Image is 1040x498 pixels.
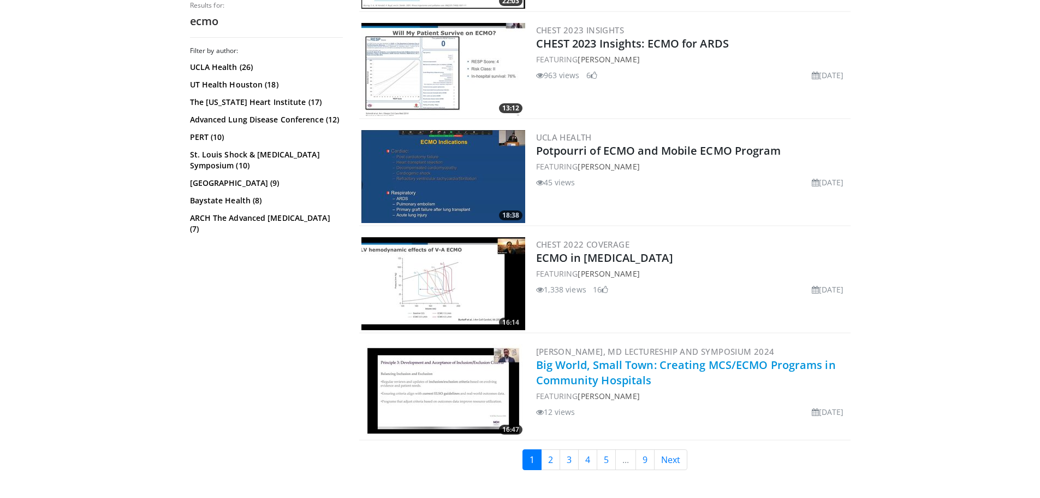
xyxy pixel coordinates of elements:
[190,97,340,108] a: The [US_STATE] Heart Institute (17)
[536,250,673,265] a: ECMO in [MEDICAL_DATA]
[536,284,586,295] li: 1,338 views
[578,268,639,279] a: [PERSON_NAME]
[578,54,639,65] a: [PERSON_NAME]
[361,130,525,223] a: 18:38
[190,132,340,143] a: PERT (10)
[812,69,844,81] li: [DATE]
[536,268,848,279] div: FEATURING
[190,46,343,55] h3: Filter by author:
[361,23,525,116] img: 8936fe73-57c5-4735-b0e9-5fedd0973a71.300x170_q85_crop-smart_upscale.jpg
[359,449,851,470] nav: Search results pages
[499,318,522,327] span: 16:14
[536,36,729,51] a: CHEST 2023 Insights: ECMO for ARDS
[560,449,579,470] a: 3
[361,237,525,330] img: 1ca5daeb-9511-4982-bdb2-8a1677ac1e5e.300x170_q85_crop-smart_upscale.jpg
[190,149,340,171] a: St. Louis Shock & [MEDICAL_DATA] Symposium (10)
[635,449,655,470] a: 9
[541,449,560,470] a: 2
[536,25,625,36] a: CHEST 2023 Insights
[654,449,687,470] a: Next
[578,449,597,470] a: 4
[190,1,343,10] p: Results for:
[190,79,340,90] a: UT Health Houston (18)
[536,69,580,81] li: 963 views
[536,346,775,357] a: [PERSON_NAME], MD Lectureship and Symposium 2024
[361,237,525,330] a: 16:14
[522,449,542,470] a: 1
[536,358,836,388] a: Big World, Small Town: Creating MCS/ECMO Programs in Community Hospitals
[361,344,525,437] img: 7dd7bdc9-576d-45e0-a7ae-d5076b913deb.300x170_q85_crop-smart_upscale.jpg
[499,103,522,113] span: 13:12
[190,114,340,125] a: Advanced Lung Disease Conference (12)
[597,449,616,470] a: 5
[536,54,848,65] div: FEATURING
[499,210,522,220] span: 18:38
[361,23,525,116] a: 13:12
[536,390,848,402] div: FEATURING
[586,69,597,81] li: 6
[536,143,781,158] a: Potpourri of ECMO and Mobile ECMO Program
[536,161,848,172] div: FEATURING
[190,213,340,235] a: ARCH The Advanced [MEDICAL_DATA] (7)
[499,425,522,435] span: 16:47
[536,177,575,188] li: 45 views
[536,239,630,250] a: CHEST 2022 Coverage
[536,132,592,143] a: UCLA Health
[812,284,844,295] li: [DATE]
[361,344,525,437] a: 16:47
[190,14,343,28] h2: ecmo
[536,406,575,418] li: 12 views
[578,161,639,172] a: [PERSON_NAME]
[190,178,340,189] a: [GEOGRAPHIC_DATA] (9)
[190,195,340,206] a: Baystate Health (8)
[190,62,340,73] a: UCLA Health (26)
[578,391,639,401] a: [PERSON_NAME]
[593,284,608,295] li: 16
[361,130,525,223] img: 79792851-86d3-4935-ba38-2ca44c7c73c3.300x170_q85_crop-smart_upscale.jpg
[812,406,844,418] li: [DATE]
[812,177,844,188] li: [DATE]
